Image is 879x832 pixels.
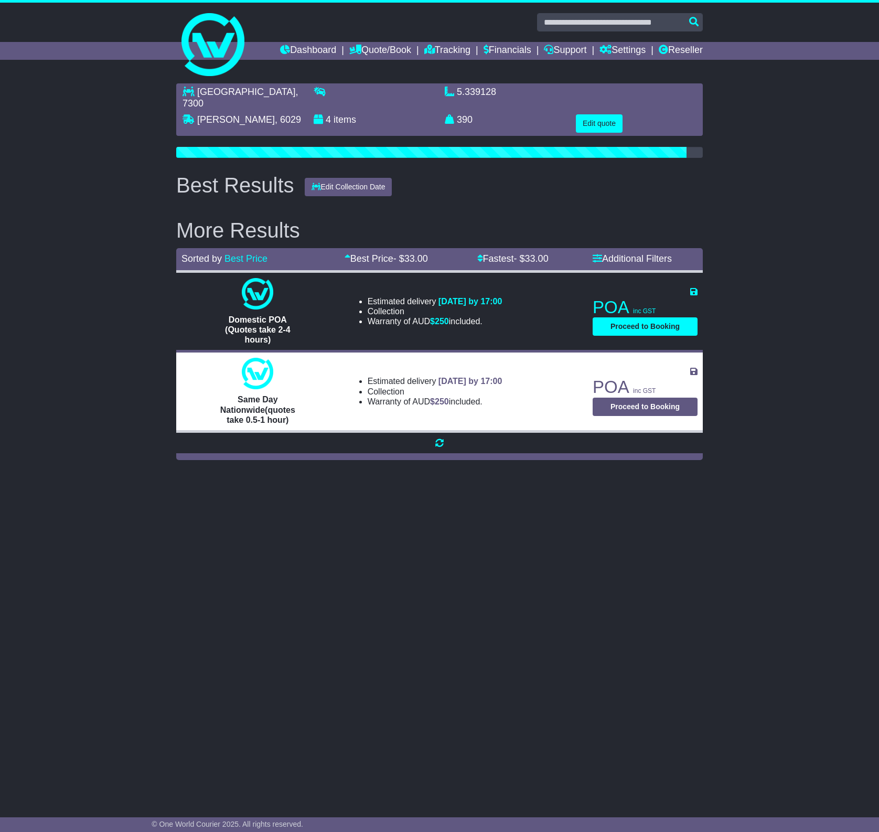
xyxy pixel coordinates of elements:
[368,296,502,306] li: Estimated delivery
[514,253,549,264] span: - $
[176,219,703,242] h2: More Results
[393,253,428,264] span: - $
[484,42,531,60] a: Financials
[576,114,623,133] button: Edit quote
[242,358,273,389] img: One World Courier: Same Day Nationwide(quotes take 0.5-1 hour)
[435,317,449,326] span: 250
[349,42,411,60] a: Quote/Book
[368,316,502,326] li: Warranty of AUD included.
[599,42,646,60] a: Settings
[525,253,549,264] span: 33.00
[334,114,356,125] span: items
[197,114,275,125] span: [PERSON_NAME]
[220,395,295,424] span: Same Day Nationwide(quotes take 0.5-1 hour)
[368,387,502,397] li: Collection
[593,317,698,336] button: Proceed to Booking
[181,253,222,264] span: Sorted by
[477,253,549,264] a: Fastest- $33.00
[171,174,299,197] div: Best Results
[152,820,303,828] span: © One World Courier 2025. All rights reserved.
[345,253,428,264] a: Best Price- $33.00
[183,87,298,109] span: , 7300
[224,253,267,264] a: Best Price
[430,397,449,406] span: $
[544,42,586,60] a: Support
[659,42,703,60] a: Reseller
[368,397,502,407] li: Warranty of AUD included.
[275,114,301,125] span: , 6029
[197,87,295,97] span: [GEOGRAPHIC_DATA]
[404,253,428,264] span: 33.00
[457,87,496,97] span: 5.339128
[305,178,392,196] button: Edit Collection Date
[593,253,672,264] a: Additional Filters
[435,397,449,406] span: 250
[438,377,502,386] span: [DATE] by 17:00
[593,297,698,318] p: POA
[242,278,273,310] img: One World Courier: Domestic POA (Quotes take 2-4 hours)
[225,315,290,344] span: Domestic POA (Quotes take 2-4 hours)
[430,317,449,326] span: $
[368,306,502,316] li: Collection
[280,42,336,60] a: Dashboard
[424,42,470,60] a: Tracking
[593,377,698,398] p: POA
[438,297,502,306] span: [DATE] by 17:00
[633,387,656,394] span: inc GST
[457,114,473,125] span: 390
[326,114,331,125] span: 4
[633,307,656,315] span: inc GST
[593,398,698,416] button: Proceed to Booking
[368,376,502,386] li: Estimated delivery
